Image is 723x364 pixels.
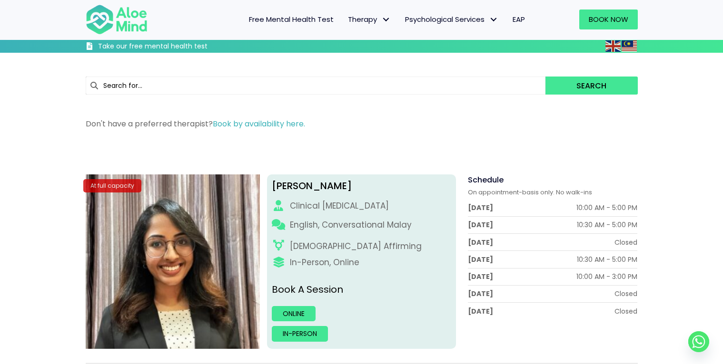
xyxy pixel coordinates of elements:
[622,40,637,52] img: ms
[290,257,359,268] div: In-Person, Online
[468,255,493,264] div: [DATE]
[605,40,621,52] img: en
[468,203,493,212] div: [DATE]
[290,240,422,252] div: [DEMOGRAPHIC_DATA] Affirming
[468,220,493,230] div: [DATE]
[379,13,393,27] span: Therapy: submenu
[468,174,504,185] span: Schedule
[160,10,532,29] nav: Menu
[86,4,148,35] img: Aloe mind Logo
[83,179,141,192] div: At full capacity
[272,326,328,341] a: In-person
[98,42,258,51] h3: Take our free mental health test
[290,200,389,212] div: Clinical [MEDICAL_DATA]
[579,10,638,29] a: Book Now
[688,331,709,352] a: Whatsapp
[348,14,391,24] span: Therapy
[468,307,493,316] div: [DATE]
[242,10,341,29] a: Free Mental Health Test
[272,306,316,321] a: Online
[468,272,493,281] div: [DATE]
[290,219,412,231] p: English, Conversational Malay
[341,10,398,29] a: TherapyTherapy: submenu
[577,255,637,264] div: 10:30 AM - 5:00 PM
[505,10,532,29] a: EAP
[576,272,637,281] div: 10:00 AM - 3:00 PM
[614,289,637,298] div: Closed
[577,220,637,230] div: 10:30 AM - 5:00 PM
[614,307,637,316] div: Closed
[614,238,637,247] div: Closed
[405,14,498,24] span: Psychological Services
[86,77,546,95] input: Search for...
[86,42,258,53] a: Take our free mental health test
[468,289,493,298] div: [DATE]
[86,118,638,129] p: Don't have a preferred therapist?
[589,14,628,24] span: Book Now
[272,179,451,193] div: [PERSON_NAME]
[622,40,638,51] a: Malay
[487,13,501,27] span: Psychological Services: submenu
[468,188,592,197] span: On appointment-basis only. No walk-ins
[545,77,637,95] button: Search
[576,203,637,212] div: 10:00 AM - 5:00 PM
[86,174,260,349] img: croped-Anita_Profile-photo-300×300
[249,14,334,24] span: Free Mental Health Test
[398,10,505,29] a: Psychological ServicesPsychological Services: submenu
[272,283,451,297] p: Book A Session
[468,238,493,247] div: [DATE]
[213,118,305,129] a: Book by availability here.
[605,40,622,51] a: English
[513,14,525,24] span: EAP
